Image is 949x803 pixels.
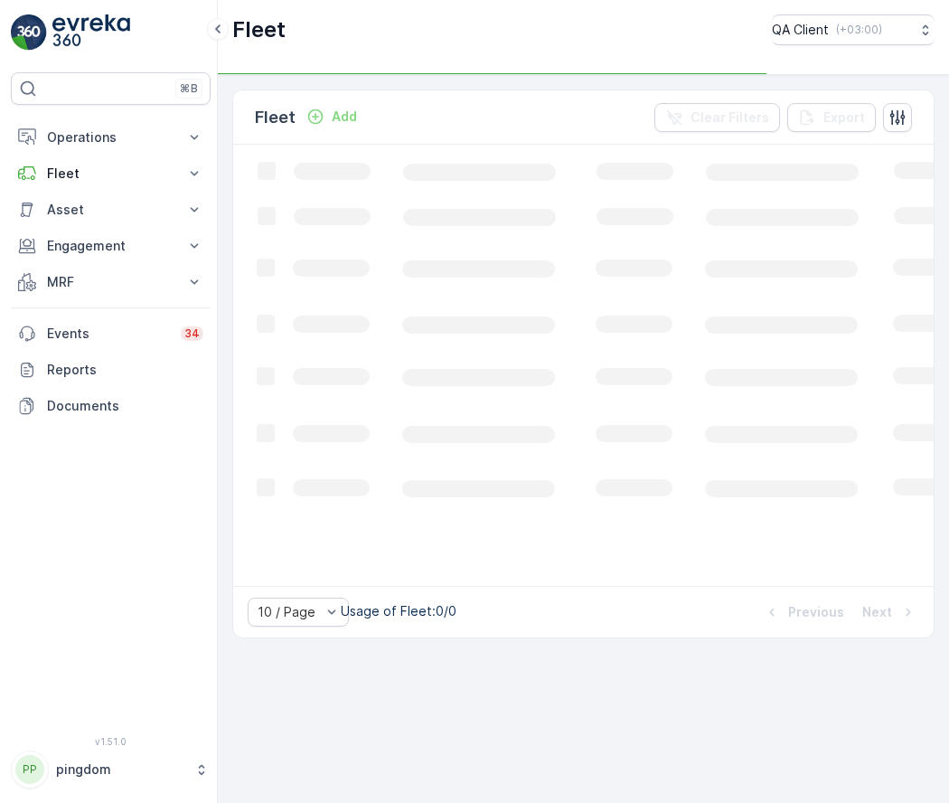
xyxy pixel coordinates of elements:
[255,105,296,130] p: Fleet
[788,603,844,621] p: Previous
[11,736,211,747] span: v 1.51.0
[180,81,198,96] p: ⌘B
[232,15,286,44] p: Fleet
[47,361,203,379] p: Reports
[11,751,211,789] button: PPpingdom
[47,325,170,343] p: Events
[47,201,174,219] p: Asset
[691,109,769,127] p: Clear Filters
[836,23,882,37] p: ( +03:00 )
[341,602,456,620] p: Usage of Fleet : 0/0
[15,755,44,784] div: PP
[52,14,130,51] img: logo_light-DOdMpM7g.png
[823,109,865,127] p: Export
[761,601,846,623] button: Previous
[47,237,174,255] p: Engagement
[860,601,919,623] button: Next
[299,106,364,128] button: Add
[47,128,174,146] p: Operations
[11,14,47,51] img: logo
[11,228,211,264] button: Engagement
[772,21,829,39] p: QA Client
[11,316,211,352] a: Events34
[47,273,174,291] p: MRF
[332,108,357,126] p: Add
[47,165,174,183] p: Fleet
[47,397,203,415] p: Documents
[184,326,200,341] p: 34
[787,103,876,132] button: Export
[56,760,185,779] p: pingdom
[11,352,211,388] a: Reports
[772,14,935,45] button: QA Client(+03:00)
[11,156,211,192] button: Fleet
[11,192,211,228] button: Asset
[11,119,211,156] button: Operations
[11,264,211,300] button: MRF
[654,103,780,132] button: Clear Filters
[11,388,211,424] a: Documents
[862,603,892,621] p: Next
